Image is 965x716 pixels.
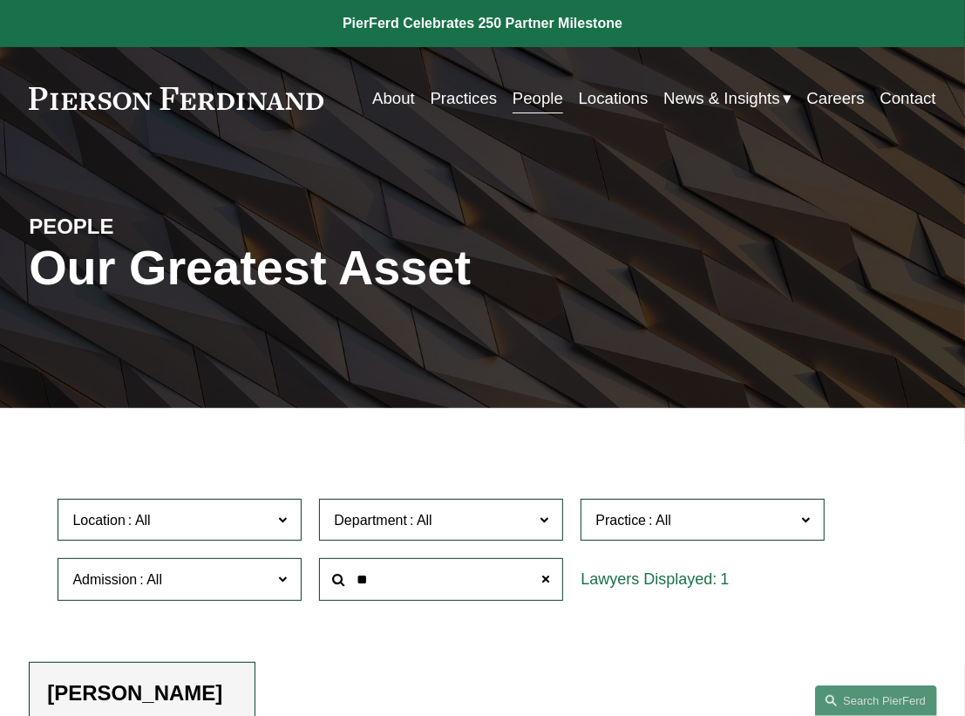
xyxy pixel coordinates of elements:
[579,82,649,114] a: Locations
[663,82,792,114] a: folder dropdown
[334,513,407,528] span: Department
[815,685,937,716] a: Search this site
[372,82,415,114] a: About
[595,513,646,528] span: Practice
[431,82,498,114] a: Practices
[807,82,865,114] a: Careers
[720,570,729,588] span: 1
[663,84,780,113] span: News & Insights
[47,680,237,706] h2: [PERSON_NAME]
[29,214,255,240] h4: PEOPLE
[880,82,936,114] a: Contact
[72,572,137,587] span: Admission
[72,513,126,528] span: Location
[513,82,563,114] a: People
[29,240,634,296] h1: Our Greatest Asset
